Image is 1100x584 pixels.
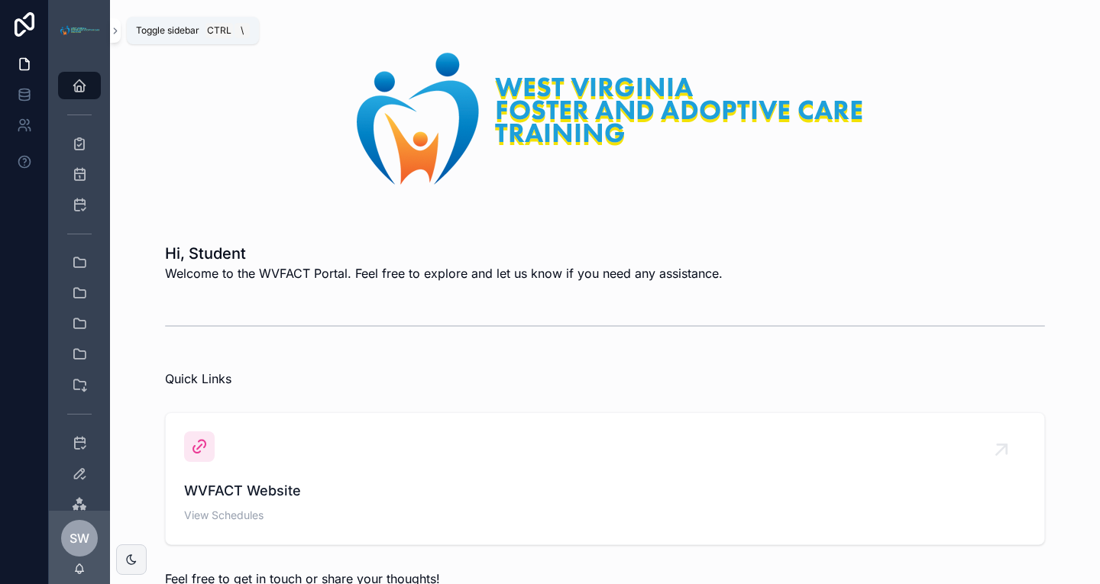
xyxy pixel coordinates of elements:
[70,529,89,547] span: SW
[165,371,231,386] span: Quick Links
[184,480,1026,502] span: WVFACT Website
[165,243,723,264] h1: Hi, Student
[58,24,101,37] img: App logo
[328,37,882,200] img: 26288-LogoRetina.png
[184,508,1026,523] span: View Schedules
[165,264,723,282] span: Welcome to the WVFACT Portal. Feel free to explore and let us know if you need any assistance.
[166,413,1044,544] a: WVFACT WebsiteView Schedules
[205,23,233,38] span: Ctrl
[49,61,110,511] div: scrollable content
[236,24,248,37] span: \
[136,24,199,37] span: Toggle sidebar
